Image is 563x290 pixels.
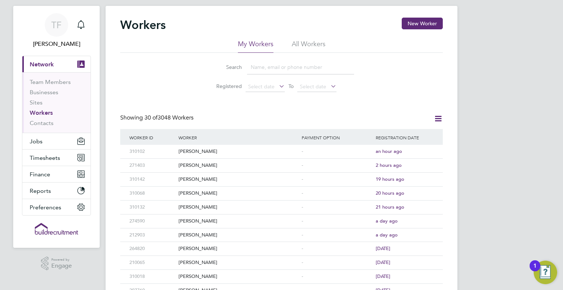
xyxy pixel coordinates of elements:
[22,166,91,182] button: Finance
[128,242,435,248] a: 264820[PERSON_NAME]-[DATE]
[128,173,177,186] div: 310142
[177,256,300,269] div: [PERSON_NAME]
[128,159,177,172] div: 271403
[128,228,435,234] a: 212903[PERSON_NAME]-a day ago
[376,148,402,154] span: an hour ago
[51,20,62,30] span: TF
[30,187,51,194] span: Reports
[533,266,537,275] div: 1
[286,81,296,91] span: To
[22,199,91,215] button: Preferences
[128,283,435,290] a: 207760[PERSON_NAME]-[DATE]
[177,214,300,228] div: [PERSON_NAME]
[51,263,72,269] span: Engage
[30,120,54,126] a: Contacts
[300,228,374,242] div: -
[22,72,91,133] div: Network
[177,145,300,158] div: [PERSON_NAME]
[177,270,300,283] div: [PERSON_NAME]
[128,270,177,283] div: 310018
[374,129,435,146] div: Registration Date
[534,261,557,284] button: Open Resource Center, 1 new notification
[30,89,58,96] a: Businesses
[376,162,402,168] span: 2 hours ago
[177,242,300,256] div: [PERSON_NAME]
[30,171,50,178] span: Finance
[128,256,177,269] div: 210065
[22,56,91,72] button: Network
[376,232,398,238] span: a day ago
[128,201,177,214] div: 310132
[128,256,435,262] a: 210065[PERSON_NAME]-[DATE]
[35,223,78,235] img: buildrec-logo-retina.png
[128,186,435,192] a: 310068[PERSON_NAME]-20 hours ago
[247,60,354,74] input: Name, email or phone number
[128,187,177,200] div: 310068
[177,201,300,214] div: [PERSON_NAME]
[376,176,404,182] span: 19 hours ago
[22,183,91,199] button: Reports
[300,187,374,200] div: -
[300,242,374,256] div: -
[51,257,72,263] span: Powered by
[128,145,177,158] div: 310102
[30,204,61,211] span: Preferences
[209,83,242,89] label: Registered
[177,159,300,172] div: [PERSON_NAME]
[300,159,374,172] div: -
[41,257,72,271] a: Powered byEngage
[402,18,443,29] button: New Worker
[209,64,242,70] label: Search
[128,214,177,228] div: 274590
[144,114,158,121] span: 30 of
[300,270,374,283] div: -
[120,114,195,122] div: Showing
[300,129,374,146] div: Payment Option
[128,200,435,206] a: 310132[PERSON_NAME]-21 hours ago
[128,228,177,242] div: 212903
[30,99,43,106] a: Sites
[30,78,71,85] a: Team Members
[128,214,435,220] a: 274590[PERSON_NAME]-a day ago
[300,83,326,90] span: Select date
[22,133,91,149] button: Jobs
[248,83,275,90] span: Select date
[300,256,374,269] div: -
[177,173,300,186] div: [PERSON_NAME]
[292,40,325,53] li: All Workers
[376,190,404,196] span: 20 hours ago
[128,158,435,165] a: 271403[PERSON_NAME]-2 hours ago
[300,173,374,186] div: -
[177,129,300,146] div: Worker
[128,242,177,256] div: 264820
[300,145,374,158] div: -
[144,114,194,121] span: 3048 Workers
[128,269,435,276] a: 310018[PERSON_NAME]-[DATE]
[177,187,300,200] div: [PERSON_NAME]
[376,218,398,224] span: a day ago
[300,201,374,214] div: -
[22,40,91,48] span: Tommie Ferry
[30,154,60,161] span: Timesheets
[300,214,374,228] div: -
[376,204,404,210] span: 21 hours ago
[120,18,166,32] h2: Workers
[13,6,100,248] nav: Main navigation
[238,40,273,53] li: My Workers
[30,138,43,145] span: Jobs
[128,129,177,146] div: Worker ID
[30,109,53,116] a: Workers
[22,150,91,166] button: Timesheets
[376,245,390,252] span: [DATE]
[22,223,91,235] a: Go to home page
[128,172,435,179] a: 310142[PERSON_NAME]-19 hours ago
[30,61,54,68] span: Network
[22,13,91,48] a: TF[PERSON_NAME]
[376,259,390,265] span: [DATE]
[128,144,435,151] a: 310102[PERSON_NAME]-an hour ago
[376,273,390,279] span: [DATE]
[177,228,300,242] div: [PERSON_NAME]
